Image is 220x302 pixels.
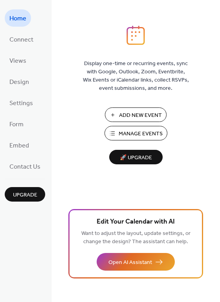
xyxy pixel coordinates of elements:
span: Connect [9,34,33,46]
span: Manage Events [119,130,163,138]
span: Add New Event [119,111,162,120]
span: Form [9,118,24,131]
span: Contact Us [9,161,40,173]
span: Views [9,55,26,67]
a: Contact Us [5,158,45,175]
a: Form [5,115,28,133]
span: Design [9,76,29,89]
span: Display one-time or recurring events, sync with Google, Outlook, Zoom, Eventbrite, Wix Events or ... [83,60,189,93]
span: Embed [9,140,29,152]
span: Home [9,13,26,25]
img: logo_icon.svg [126,25,145,45]
button: Open AI Assistant [97,253,175,271]
button: 🚀 Upgrade [109,150,163,164]
a: Embed [5,136,34,154]
button: Manage Events [104,126,167,140]
span: Settings [9,97,33,110]
span: 🚀 Upgrade [114,153,158,163]
span: Edit Your Calendar with AI [97,216,175,227]
a: Design [5,73,34,90]
a: Views [5,52,31,69]
span: Open AI Assistant [108,258,152,267]
a: Settings [5,94,38,111]
button: Add New Event [105,107,167,122]
span: Upgrade [13,191,37,199]
span: Want to adjust the layout, update settings, or change the design? The assistant can help. [81,228,191,247]
a: Home [5,9,31,27]
button: Upgrade [5,187,45,202]
a: Connect [5,31,38,48]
